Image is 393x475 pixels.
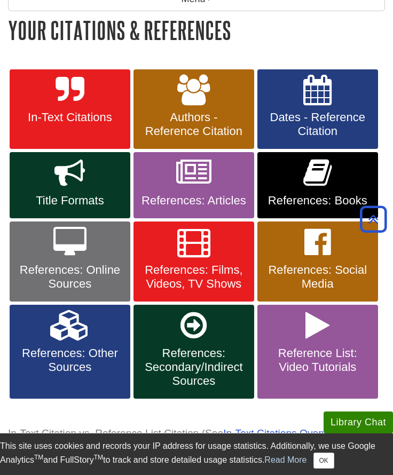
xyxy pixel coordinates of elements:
[18,346,122,374] span: References: Other Sources
[133,305,254,399] a: References: Secondary/Indirect Sources
[264,455,306,464] a: Read More
[10,69,130,149] a: In-Text Citations
[142,263,246,291] span: References: Films, Videos, TV Shows
[133,69,254,149] a: Authors - Reference Citation
[142,110,246,138] span: Authors - Reference Citation
[8,17,385,44] h1: Your Citations & References
[18,194,122,208] span: Title Formats
[18,263,122,291] span: References: Online Sources
[10,152,130,218] a: Title Formats
[265,110,370,138] span: Dates - Reference Citation
[257,305,378,399] a: Reference List: Video Tutorials
[142,346,246,388] span: References: Secondary/Indirect Sources
[94,454,103,461] sup: TM
[265,194,370,208] span: References: Books
[133,152,254,218] a: References: Articles
[223,427,342,439] a: In-Text Citations Overview
[142,194,246,208] span: References: Articles
[34,454,43,461] sup: TM
[313,453,334,469] button: Close
[265,263,370,291] span: References: Social Media
[324,411,393,433] button: Library Chat
[257,221,378,302] a: References: Social Media
[265,346,370,374] span: Reference List: Video Tutorials
[257,69,378,149] a: Dates - Reference Citation
[10,221,130,302] a: References: Online Sources
[257,152,378,218] a: References: Books
[18,110,122,124] span: In-Text Citations
[10,305,130,399] a: References: Other Sources
[356,212,390,226] a: Back to Top
[133,221,254,302] a: References: Films, Videos, TV Shows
